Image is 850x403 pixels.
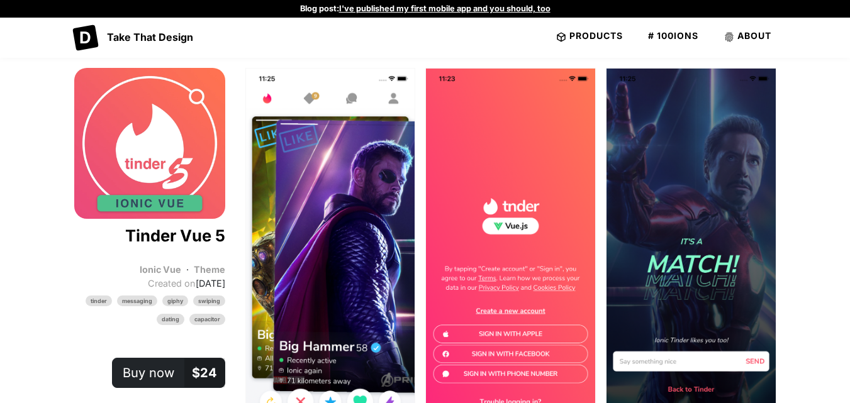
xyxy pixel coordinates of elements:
[339,4,551,13] a: I've published my first mobile app and you should, too
[74,224,225,248] div: Tinder Vue 5
[657,30,698,41] span: 100ions
[193,295,225,307] a: swiping
[186,264,189,275] span: ·
[107,31,193,43] a: Take That Design
[719,26,776,45] a: About
[184,358,225,387] div: USD$24
[74,26,97,49] span: D
[74,277,225,290] div: [DATE]
[194,264,225,275] a: Theme
[148,278,196,289] span: Created on
[569,30,623,41] span: Products
[162,295,188,307] a: giphy
[112,358,225,388] button: Buy now$24
[648,30,654,41] span: #
[157,314,184,325] a: dating
[643,26,703,45] a: #100ions
[86,295,112,307] a: tinder
[117,295,157,307] a: messaging
[74,23,97,49] a: D
[737,30,771,41] span: About
[551,26,628,45] a: Products
[189,314,225,325] a: capacitor
[140,264,181,275] a: Ionic Vue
